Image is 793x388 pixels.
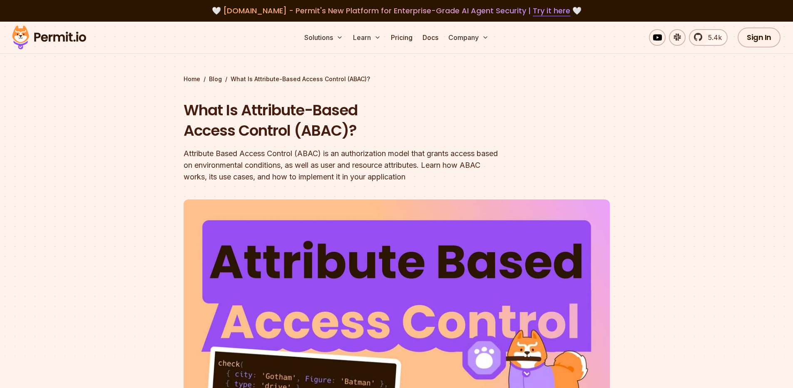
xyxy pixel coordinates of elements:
a: Pricing [388,29,416,46]
a: Try it here [533,5,570,16]
a: Blog [209,75,222,83]
button: Learn [350,29,384,46]
a: 5.4k [689,29,728,46]
div: / / [184,75,610,83]
img: Permit logo [8,23,90,52]
div: Attribute Based Access Control (ABAC) is an authorization model that grants access based on envir... [184,148,503,183]
h1: What Is Attribute-Based Access Control (ABAC)? [184,100,503,141]
span: 5.4k [703,32,722,42]
a: Docs [419,29,442,46]
button: Solutions [301,29,346,46]
div: 🤍 🤍 [20,5,773,17]
a: Home [184,75,200,83]
a: Sign In [738,27,781,47]
span: [DOMAIN_NAME] - Permit's New Platform for Enterprise-Grade AI Agent Security | [223,5,570,16]
button: Company [445,29,492,46]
